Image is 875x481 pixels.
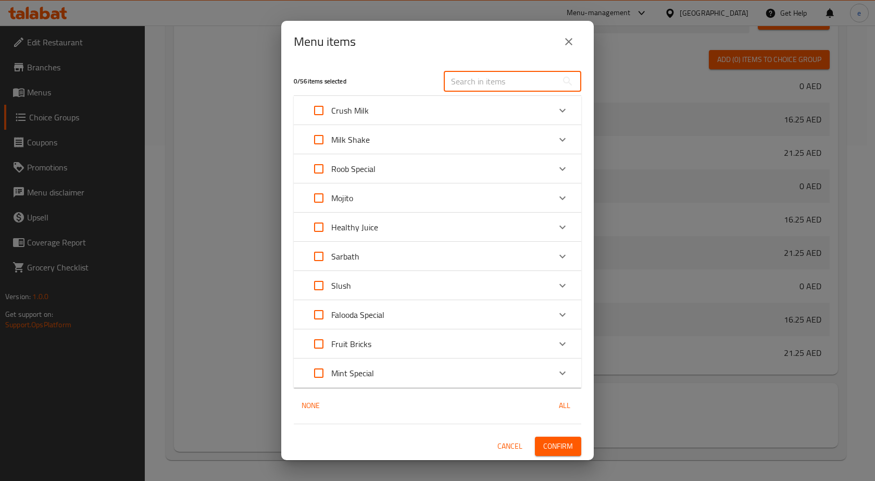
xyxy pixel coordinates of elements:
div: Expand [294,242,581,271]
div: Expand [294,125,581,154]
button: None [294,396,327,415]
p: Slush [331,279,351,292]
p: Roob Special [331,163,376,175]
p: Crush Milk [331,104,369,117]
div: Expand [294,96,581,125]
button: All [548,396,581,415]
span: None [298,399,323,412]
button: close [556,29,581,54]
div: Expand [294,154,581,183]
p: Sarbath [331,250,359,263]
p: Mint Special [331,367,374,379]
div: Expand [294,213,581,242]
span: Confirm [543,440,573,453]
span: All [552,399,577,412]
p: Milk Shake [331,133,370,146]
input: Search in items [444,71,557,92]
h5: 0 / 56 items selected [294,77,431,86]
div: Expand [294,271,581,300]
div: Expand [294,329,581,359]
p: Mojito [331,192,353,204]
button: Confirm [535,437,581,456]
span: Cancel [497,440,522,453]
p: Healthy Juice [331,221,378,233]
div: Expand [294,359,581,388]
button: Cancel [493,437,527,456]
div: Expand [294,300,581,329]
h2: Menu items [294,33,356,50]
div: Expand [294,183,581,213]
p: Fruit Bricks [331,338,371,350]
p: Falooda Special [331,309,384,321]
